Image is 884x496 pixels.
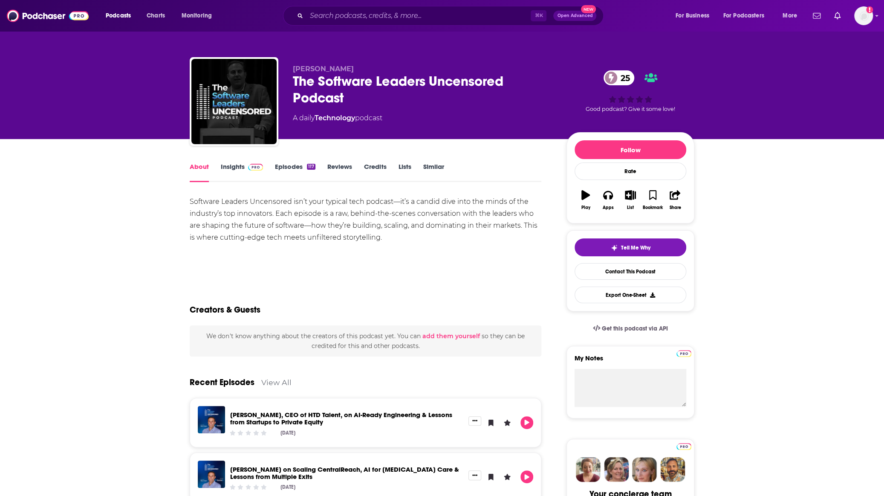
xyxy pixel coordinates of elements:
[575,238,686,256] button: tell me why sparkleTell Me Why
[783,10,797,22] span: More
[604,70,634,85] a: 25
[586,318,675,339] a: Get this podcast via API
[398,162,411,182] a: Lists
[198,461,225,488] img: Chris Sullens on Scaling CentralReach, AI for Autism Care & Lessons from Multiple Exits
[221,162,263,182] a: InsightsPodchaser Pro
[621,244,650,251] span: Tell Me Why
[586,106,675,112] span: Good podcast? Give it some love!
[423,162,444,182] a: Similar
[280,484,295,490] div: [DATE]
[176,9,223,23] button: open menu
[293,65,354,73] span: [PERSON_NAME]
[831,9,844,23] a: Show notifications dropdown
[597,185,619,215] button: Apps
[182,10,212,22] span: Monitoring
[718,9,777,23] button: open menu
[100,9,142,23] button: open menu
[553,11,596,21] button: Open AdvancedNew
[229,429,268,436] div: Community Rating: 0 out of 5
[198,406,225,433] img: Evan Shy, CEO of HTD Talent, on AI-Ready Engineering & Lessons from Startups to Private Equity
[723,10,764,22] span: For Podcasters
[307,164,315,170] div: 117
[676,443,691,450] img: Podchaser Pro
[520,416,533,429] button: Play
[643,205,663,210] div: Bookmark
[575,185,597,215] button: Play
[275,162,315,182] a: Episodes117
[854,6,873,25] span: Logged in as jennevievef
[315,114,355,122] a: Technology
[664,185,686,215] button: Share
[190,377,254,388] a: Recent Episodes
[327,162,352,182] a: Reviews
[619,185,641,215] button: List
[641,185,664,215] button: Bookmark
[575,162,686,180] div: Rate
[581,205,590,210] div: Play
[604,457,629,482] img: Barbara Profile
[485,470,497,483] button: Bookmark Episode
[364,162,386,182] a: Credits
[248,164,263,171] img: Podchaser Pro
[676,10,709,22] span: For Business
[603,205,614,210] div: Apps
[575,140,686,159] button: Follow
[854,6,873,25] button: Show profile menu
[501,470,514,483] button: Leave a Rating
[777,9,808,23] button: open menu
[670,9,720,23] button: open menu
[669,205,681,210] div: Share
[230,465,459,481] a: Chris Sullens on Scaling CentralReach, AI for Autism Care & Lessons from Multiple Exits
[280,430,295,436] div: [DATE]
[206,332,524,349] span: We don't know anything about the creators of this podcast yet . You can so they can be credited f...
[676,350,691,357] img: Podchaser Pro
[106,10,131,22] span: Podcasts
[566,65,694,118] div: 25Good podcast? Give it some love!
[660,457,685,482] img: Jon Profile
[468,416,481,426] button: Show More Button
[627,205,634,210] div: List
[676,349,691,357] a: Pro website
[468,470,481,480] button: Show More Button
[147,10,165,22] span: Charts
[575,287,686,303] button: Export One-Sheet
[557,14,592,18] span: Open Advanced
[485,416,497,429] button: Bookmark Episode
[501,416,514,429] button: Leave a Rating
[306,9,531,23] input: Search podcasts, credits, & more...
[576,457,601,482] img: Sydney Profile
[575,354,686,369] label: My Notes
[581,5,596,13] span: New
[229,484,268,490] div: Community Rating: 0 out of 5
[230,411,452,426] a: Evan Shy, CEO of HTD Talent, on AI-Ready Engineering & Lessons from Startups to Private Equity
[422,333,480,339] button: add them yourself
[676,442,691,450] a: Pro website
[7,8,89,24] img: Podchaser - Follow, Share and Rate Podcasts
[261,378,292,387] a: View All
[602,325,668,332] span: Get this podcast via API
[612,70,634,85] span: 25
[190,196,541,244] div: Software Leaders Uncensored isn’t your typical tech podcast—it’s a candid dive into the minds of ...
[866,6,873,13] svg: Add a profile image
[293,113,382,123] div: A daily podcast
[191,59,277,144] img: The Software Leaders Uncensored Podcast
[632,457,657,482] img: Jules Profile
[531,10,546,21] span: ⌘ K
[575,263,686,280] a: Contact This Podcast
[520,470,533,483] button: Play
[291,6,612,26] div: Search podcasts, credits, & more...
[190,162,209,182] a: About
[854,6,873,25] img: User Profile
[141,9,170,23] a: Charts
[809,9,824,23] a: Show notifications dropdown
[611,244,618,251] img: tell me why sparkle
[190,305,260,315] h2: Creators & Guests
